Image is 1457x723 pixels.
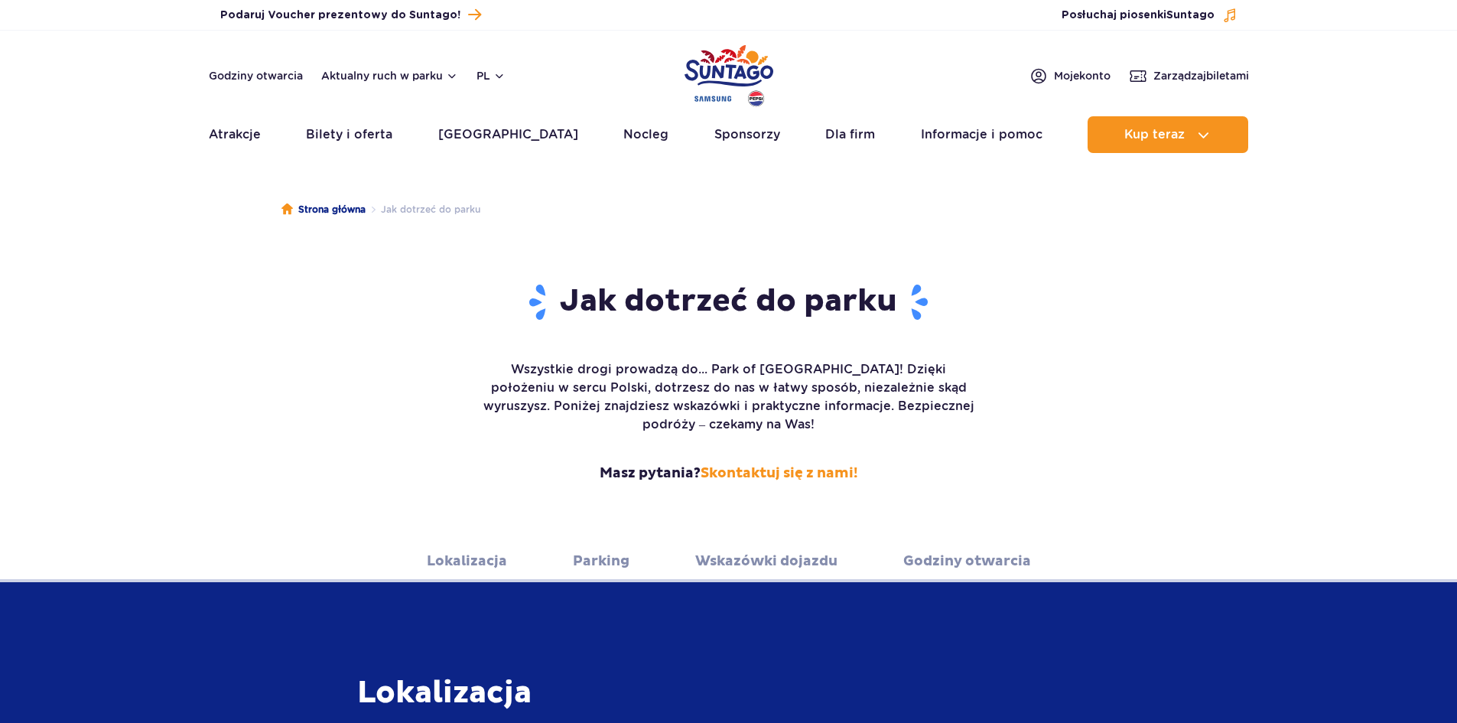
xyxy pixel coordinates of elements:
[321,70,458,82] button: Aktualny ruch w parku
[1129,67,1249,85] a: Zarządzajbiletami
[1153,68,1249,83] span: Zarządzaj biletami
[685,38,773,109] a: Park of Poland
[209,68,303,83] a: Godziny otwarcia
[903,540,1031,582] a: Godziny otwarcia
[695,540,837,582] a: Wskazówki dojazdu
[438,116,578,153] a: [GEOGRAPHIC_DATA]
[281,202,366,217] a: Strona główna
[573,540,629,582] a: Parking
[1029,67,1111,85] a: Mojekonto
[825,116,875,153] a: Dla firm
[480,282,977,322] h1: Jak dotrzeć do parku
[480,360,977,434] p: Wszystkie drogi prowadzą do... Park of [GEOGRAPHIC_DATA]! Dzięki położeniu w sercu Polski, dotrze...
[306,116,392,153] a: Bilety i oferta
[1062,8,1215,23] span: Posłuchaj piosenki
[921,116,1042,153] a: Informacje i pomoc
[357,674,816,712] h3: Lokalizacja
[480,464,977,483] strong: Masz pytania?
[1088,116,1248,153] button: Kup teraz
[1166,10,1215,21] span: Suntago
[1062,8,1237,23] button: Posłuchaj piosenkiSuntago
[1054,68,1111,83] span: Moje konto
[714,116,780,153] a: Sponsorzy
[220,5,481,25] a: Podaruj Voucher prezentowy do Suntago!
[701,464,858,482] a: Skontaktuj się z nami!
[209,116,261,153] a: Atrakcje
[476,68,506,83] button: pl
[427,540,507,582] a: Lokalizacja
[623,116,668,153] a: Nocleg
[1124,128,1185,142] span: Kup teraz
[366,202,480,217] li: Jak dotrzeć do parku
[220,8,460,23] span: Podaruj Voucher prezentowy do Suntago!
